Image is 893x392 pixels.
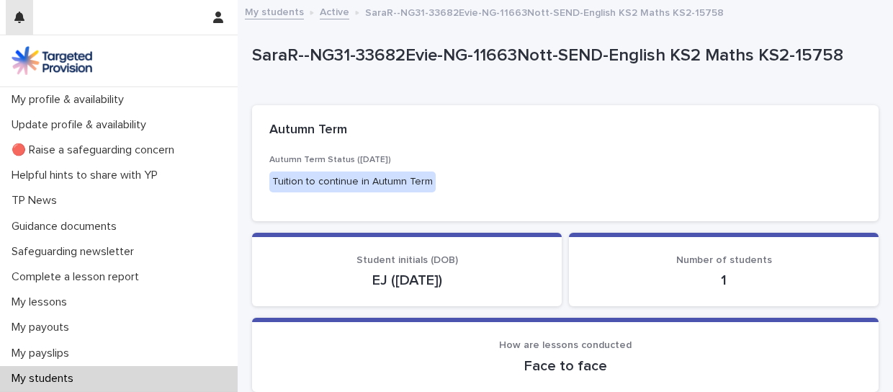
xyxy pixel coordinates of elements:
[6,270,151,284] p: Complete a lesson report
[499,340,632,350] span: How are lessons conducted
[6,143,186,157] p: 🔴 Raise a safeguarding concern
[6,169,169,182] p: Helpful hints to share with YP
[676,255,772,265] span: Number of students
[12,46,92,75] img: M5nRWzHhSzIhMunXDL62
[252,45,873,66] p: SaraR--NG31-33682Evie-NG-11663Nott-SEND-English KS2 Maths KS2-15758
[6,347,81,360] p: My payslips
[269,357,861,375] p: Face to face
[245,3,304,19] a: My students
[269,156,391,164] span: Autumn Term Status ([DATE])
[6,194,68,208] p: TP News
[6,220,128,233] p: Guidance documents
[6,321,81,334] p: My payouts
[6,118,158,132] p: Update profile & availability
[586,272,861,289] p: 1
[6,372,85,386] p: My students
[6,245,145,259] p: Safeguarding newsletter
[269,272,544,289] p: EJ ([DATE])
[6,295,78,309] p: My lessons
[269,122,347,138] h2: Autumn Term
[269,171,436,192] div: Tuition to continue in Autumn Term
[320,3,349,19] a: Active
[365,4,724,19] p: SaraR--NG31-33682Evie-NG-11663Nott-SEND-English KS2 Maths KS2-15758
[356,255,458,265] span: Student initials (DOB)
[6,93,135,107] p: My profile & availability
